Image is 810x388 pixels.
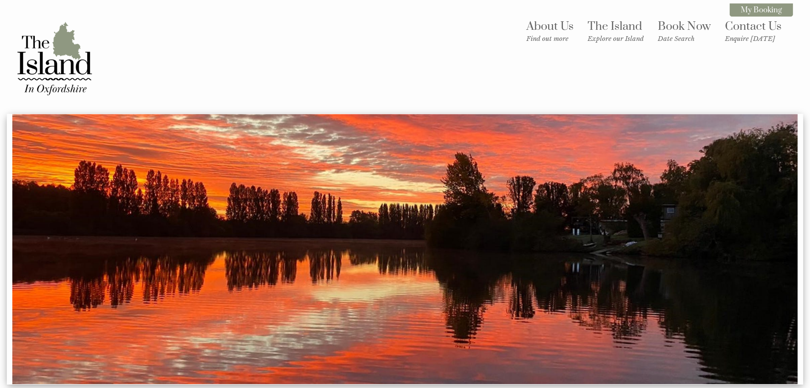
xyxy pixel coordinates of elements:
[725,34,782,43] small: Enquire [DATE]
[526,19,574,43] a: About UsFind out more
[725,19,782,43] a: Contact UsEnquire [DATE]
[730,3,793,17] a: My Booking
[588,19,644,43] a: The IslandExplore our Island
[658,34,711,43] small: Date Search
[12,16,97,101] img: The Island in Oxfordshire
[526,34,574,43] small: Find out more
[588,34,644,43] small: Explore our Island
[658,19,711,43] a: Book NowDate Search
